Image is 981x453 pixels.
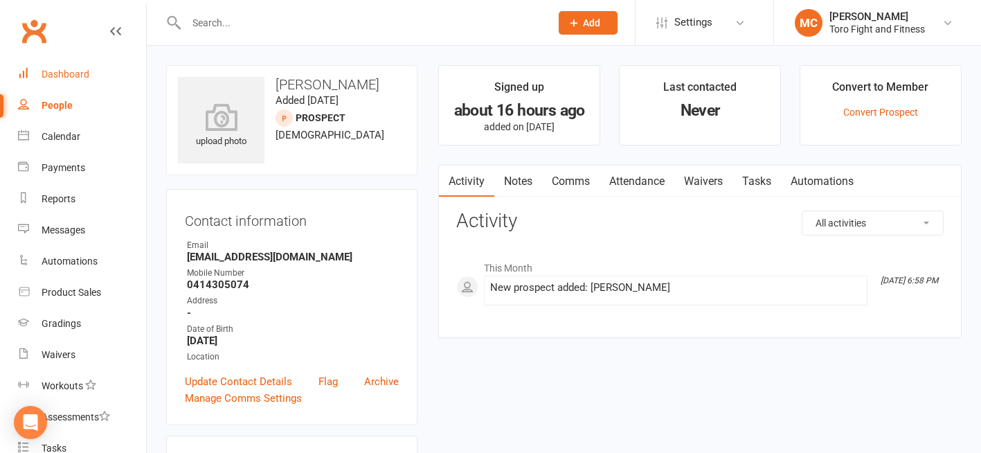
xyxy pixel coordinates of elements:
[18,277,146,308] a: Product Sales
[276,129,384,141] span: [DEMOGRAPHIC_DATA]
[42,318,81,329] div: Gradings
[18,215,146,246] a: Messages
[42,411,110,423] div: Assessments
[364,373,399,390] a: Archive
[178,77,406,92] h3: [PERSON_NAME]
[451,103,587,118] div: about 16 hours ago
[185,373,292,390] a: Update Contact Details
[187,335,399,347] strong: [DATE]
[781,166,863,197] a: Automations
[187,239,399,252] div: Email
[42,131,80,142] div: Calendar
[18,184,146,215] a: Reports
[18,246,146,277] a: Automations
[185,208,399,229] h3: Contact information
[178,103,264,149] div: upload photo
[42,380,83,391] div: Workouts
[187,251,399,263] strong: [EMAIL_ADDRESS][DOMAIN_NAME]
[439,166,494,197] a: Activity
[42,349,75,360] div: Waivers
[494,166,542,197] a: Notes
[674,166,732,197] a: Waivers
[843,107,918,118] a: Convert Prospect
[42,287,101,298] div: Product Sales
[187,294,399,308] div: Address
[187,323,399,336] div: Date of Birth
[600,166,674,197] a: Attendance
[674,7,712,38] span: Settings
[795,9,822,37] div: MC
[42,69,89,80] div: Dashboard
[18,308,146,339] a: Gradings
[42,256,98,267] div: Automations
[18,371,146,402] a: Workouts
[663,78,737,103] div: Last contacted
[542,166,600,197] a: Comms
[187,278,399,291] strong: 0414305074
[276,94,339,107] time: Added [DATE]
[18,90,146,121] a: People
[456,211,944,232] h3: Activity
[14,406,47,439] div: Open Intercom Messenger
[18,402,146,433] a: Assessments
[187,267,399,280] div: Mobile Number
[829,10,925,23] div: [PERSON_NAME]
[18,339,146,371] a: Waivers
[456,254,944,276] li: This Month
[182,13,541,33] input: Search...
[187,307,399,319] strong: -
[42,224,85,236] div: Messages
[42,162,85,173] div: Payments
[494,78,544,103] div: Signed up
[632,103,768,118] div: Never
[18,121,146,152] a: Calendar
[296,112,345,123] snap: prospect
[451,121,587,132] p: added on [DATE]
[559,11,618,35] button: Add
[832,78,928,103] div: Convert to Member
[18,59,146,90] a: Dashboard
[18,152,146,184] a: Payments
[187,350,399,364] div: Location
[732,166,781,197] a: Tasks
[17,14,51,48] a: Clubworx
[185,390,302,407] a: Manage Comms Settings
[881,276,938,285] i: [DATE] 6:58 PM
[42,100,73,111] div: People
[583,17,600,28] span: Add
[490,282,861,294] div: New prospect added: [PERSON_NAME]
[42,193,75,204] div: Reports
[829,23,925,35] div: Toro Fight and Fitness
[318,373,338,390] a: Flag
